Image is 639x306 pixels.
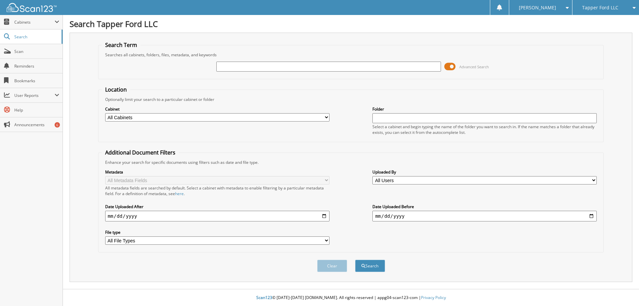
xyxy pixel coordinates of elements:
div: Select a cabinet and begin typing the name of the folder you want to search in. If the name match... [372,124,597,135]
label: Date Uploaded After [105,204,329,209]
span: [PERSON_NAME] [519,6,556,10]
div: 6 [55,122,60,128]
span: Scan [14,49,59,54]
label: Metadata [105,169,329,175]
span: Announcements [14,122,59,128]
span: Scan123 [256,295,272,300]
div: © [DATE]-[DATE] [DOMAIN_NAME]. All rights reserved | appg04-scan123-com | [63,290,639,306]
label: File type [105,229,329,235]
input: start [105,211,329,221]
h1: Search Tapper Ford LLC [70,18,632,29]
iframe: Chat Widget [606,274,639,306]
span: Search [14,34,58,40]
div: Searches all cabinets, folders, files, metadata, and keywords [102,52,600,58]
div: All metadata fields are searched by default. Select a cabinet with metadata to enable filtering b... [105,185,329,196]
label: Cabinet [105,106,329,112]
label: Date Uploaded Before [372,204,597,209]
button: Clear [317,260,347,272]
input: end [372,211,597,221]
span: Help [14,107,59,113]
a: here [175,191,184,196]
span: Reminders [14,63,59,69]
span: Advanced Search [459,64,489,69]
label: Uploaded By [372,169,597,175]
a: Privacy Policy [421,295,446,300]
legend: Search Term [102,41,140,49]
span: Tapper Ford LLC [582,6,618,10]
div: Enhance your search for specific documents using filters such as date and file type. [102,159,600,165]
button: Search [355,260,385,272]
span: User Reports [14,93,55,98]
img: scan123-logo-white.svg [7,3,57,12]
span: Cabinets [14,19,55,25]
legend: Location [102,86,130,93]
legend: Additional Document Filters [102,149,179,156]
div: Optionally limit your search to a particular cabinet or folder [102,97,600,102]
label: Folder [372,106,597,112]
span: Bookmarks [14,78,59,84]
